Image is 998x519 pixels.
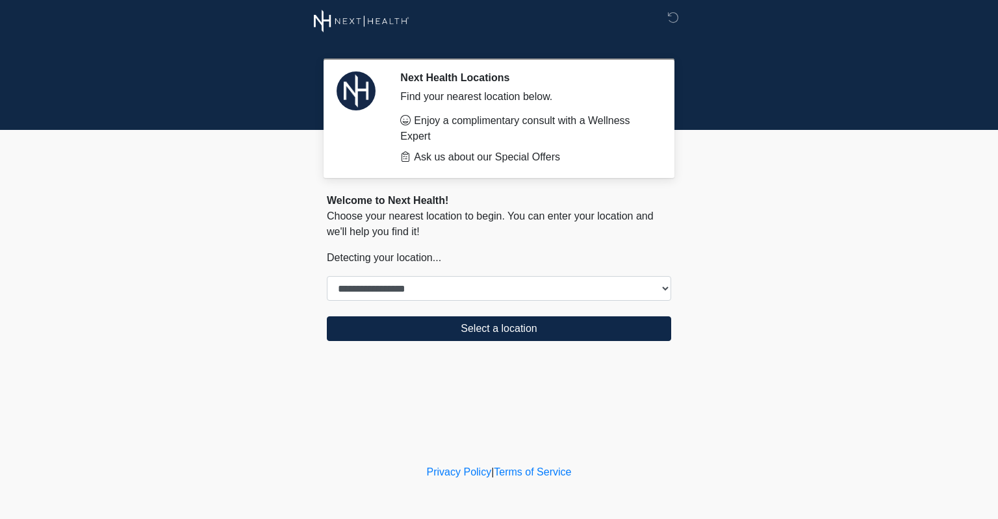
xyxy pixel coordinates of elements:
div: Find your nearest location below. [400,89,652,105]
img: Agent Avatar [337,71,376,110]
li: Enjoy a complimentary consult with a Wellness Expert [400,113,652,144]
a: | [491,466,494,477]
li: Ask us about our Special Offers [400,149,652,165]
div: Welcome to Next Health! [327,193,671,209]
span: Choose your nearest location to begin. You can enter your location and we'll help you find it! [327,210,654,237]
a: Privacy Policy [427,466,492,477]
h2: Next Health Locations [400,71,652,84]
span: Detecting your location... [327,252,441,263]
button: Select a location [327,316,671,341]
a: Terms of Service [494,466,571,477]
img: Next Health Wellness Logo [314,10,409,32]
